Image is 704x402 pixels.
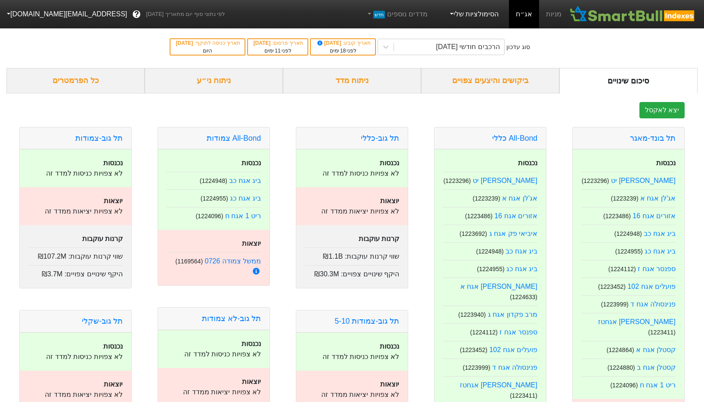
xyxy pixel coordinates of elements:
[463,364,490,371] small: ( 1223999 )
[305,247,399,262] div: שווי קרנות עוקבות :
[305,352,399,362] p: לא צפויות כניסות למדד זה
[201,195,228,202] small: ( 1224955 )
[470,329,498,336] small: ( 1224112 )
[582,177,609,184] small: ( 1223296 )
[82,317,123,325] a: תל גוב-שקלי
[648,329,676,336] small: ( 1223411 )
[145,68,283,93] div: ניתוח ני״ע
[510,392,537,399] small: ( 1223411 )
[28,390,123,400] p: לא צפויות יציאות ממדד זה
[421,68,559,93] div: ביקושים והיצעים צפויים
[598,283,626,290] small: ( 1223452 )
[460,283,538,290] a: [PERSON_NAME] אגח א
[28,265,123,279] div: היקף שינויים צפויים :
[315,39,371,47] div: תאריך קובע :
[633,212,676,220] a: אזורים אגח 16
[506,43,530,52] div: סוג עדכון
[195,213,223,220] small: ( 1224096 )
[506,247,537,255] a: ביג אגח כב
[611,177,676,184] a: [PERSON_NAME] יט
[488,311,537,318] a: מרב פקדון אגח ג
[42,270,63,278] span: ₪3.7M
[489,346,537,353] a: פועלים אגח 102
[656,159,676,167] strong: נכנסות
[167,349,261,359] p: לא צפויות כניסות למדד זה
[477,266,505,272] small: ( 1224955 )
[28,168,123,179] p: לא צפויות כניסות למדד זה
[6,68,145,93] div: כל הפרמטרים
[499,328,537,336] a: ספנסר אגח ז
[436,42,500,52] div: הרכבים חודשי [DATE]
[615,248,643,255] small: ( 1224955 )
[489,230,537,237] a: איביאי פק אגח ג
[607,346,634,353] small: ( 1224864 )
[242,378,261,385] strong: יוצאות
[473,177,537,184] a: [PERSON_NAME] יט
[363,6,431,23] a: מדדים נוספיםחדש
[242,240,261,247] strong: יוצאות
[305,168,399,179] p: לא צפויות כניסות למדד זה
[603,213,631,220] small: ( 1223486 )
[28,352,123,362] p: לא צפויות כניסות למדד זה
[167,387,261,397] p: לא צפויות יציאות ממדד זה
[359,235,399,242] strong: קרנות עוקבות
[207,134,261,142] a: All-Bond צמודות
[176,40,194,46] span: [DATE]
[225,212,261,220] a: ריט 1 אגח ח
[614,230,642,237] small: ( 1224948 )
[103,343,123,350] strong: נכנסות
[460,381,537,389] a: [PERSON_NAME] אגחטז
[637,364,676,371] a: קסטלן אגח ב
[627,283,676,290] a: פועלים אגח 102
[492,364,537,371] a: פנינסולה אגח ד
[380,197,399,204] strong: יוצאות
[473,195,500,202] small: ( 1223239 )
[305,390,399,400] p: לא צפויות יציאות ממדד זה
[175,39,240,47] div: תאריך כניסה לתוקף :
[630,134,676,142] a: תל בונד-מאגר
[315,47,371,55] div: לפני ימים
[610,382,638,389] small: ( 1224096 )
[460,346,487,353] small: ( 1223452 )
[242,159,261,167] strong: נכנסות
[283,68,421,93] div: ניתוח מדד
[601,301,629,308] small: ( 1223999 )
[458,311,486,318] small: ( 1223940 )
[373,11,385,19] span: חדש
[103,159,123,167] strong: נכנסות
[335,317,399,325] a: תל גוב-צמודות 5-10
[104,197,123,204] strong: יוצאות
[506,265,537,272] a: ביג אגח כג
[205,257,261,265] a: ממשל צמודה 0726
[640,381,676,389] a: ריט 1 אגח ח
[639,102,685,118] button: יצא לאקסל
[380,159,399,167] strong: נכנסות
[510,294,537,300] small: ( 1224633 )
[314,270,339,278] span: ₪30.3M
[75,134,123,142] a: תל גוב-צמודות
[82,235,123,242] strong: קרנות עוקבות
[492,134,537,142] a: All-Bond כללי
[134,9,139,20] span: ?
[630,300,676,308] a: פנינסולה אגח ד
[445,6,502,23] a: הסימולציות שלי
[203,48,212,54] span: היום
[361,134,399,142] a: תל גוב-כללי
[636,346,676,353] a: קסטלן אגח א
[316,40,343,46] span: [DATE]
[465,213,493,220] small: ( 1223486 )
[645,247,676,255] a: ביג אגח כג
[608,266,636,272] small: ( 1224112 )
[340,48,346,54] span: 18
[638,265,676,272] a: ספנסר אגח ז
[380,380,399,388] strong: יוצאות
[202,314,261,323] a: תל גוב-לא צמודות
[608,364,635,371] small: ( 1224880 )
[380,343,399,350] strong: נכנסות
[252,39,303,47] div: תאריך פרסום :
[242,340,261,347] strong: נכנסות
[644,230,676,237] a: ביג אגח כב
[28,206,123,216] p: לא צפויות יציאות ממדד זה
[252,47,303,55] div: לפני ימים
[559,68,698,93] div: סיכום שינויים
